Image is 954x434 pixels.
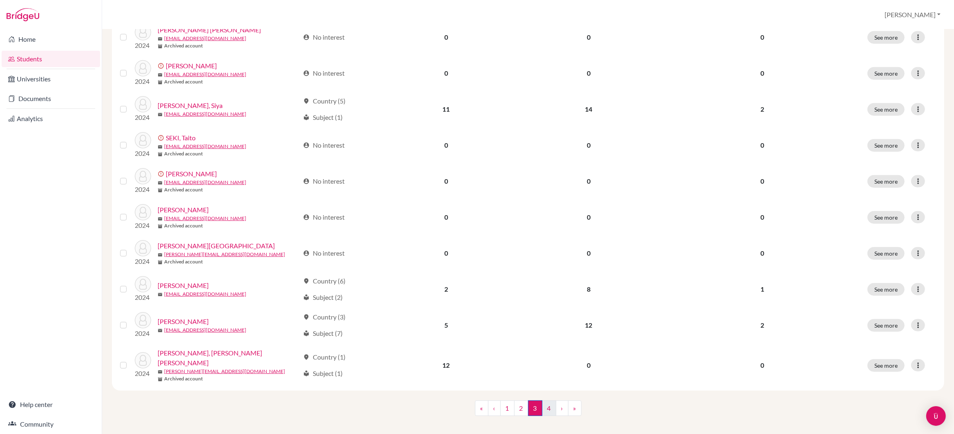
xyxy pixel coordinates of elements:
div: Subject (1) [303,112,343,122]
b: Archived account [164,222,203,229]
a: Documents [2,90,100,107]
span: location_on [303,354,310,360]
a: [EMAIL_ADDRESS][DOMAIN_NAME] [164,326,246,334]
td: 0 [515,199,662,235]
a: Help center [2,396,100,413]
a: [EMAIL_ADDRESS][DOMAIN_NAME] [164,290,246,298]
span: inventory_2 [158,377,163,382]
span: inventory_2 [158,188,163,193]
p: 0 [667,212,858,222]
td: 12 [377,343,515,387]
span: account_circle [303,70,310,76]
p: 2024 [135,184,151,194]
b: Archived account [164,42,203,49]
div: No interest [303,212,345,222]
div: Country (3) [303,312,345,322]
p: 2024 [135,256,151,266]
p: 2024 [135,292,151,302]
button: See more [867,247,905,260]
span: mail [158,72,163,77]
div: Subject (7) [303,328,343,338]
span: local_library [303,114,310,121]
p: 1 [667,284,858,294]
button: See more [867,359,905,372]
span: inventory_2 [158,152,163,157]
b: Archived account [164,186,203,193]
p: 2024 [135,369,151,378]
div: Subject (1) [303,369,343,378]
a: [PERSON_NAME][GEOGRAPHIC_DATA] [158,241,275,251]
span: error_outline [158,63,166,69]
button: See more [867,175,905,188]
td: 0 [515,55,662,91]
a: SEKI, Taito [166,133,196,143]
td: 0 [515,343,662,387]
a: [PERSON_NAME][EMAIL_ADDRESS][DOMAIN_NAME] [164,251,285,258]
b: Archived account [164,375,203,382]
button: See more [867,283,905,296]
img: SINGH, Rhea [135,312,151,328]
img: Saraf, Siya [135,96,151,112]
a: [PERSON_NAME][EMAIL_ADDRESS][DOMAIN_NAME] [164,368,285,375]
a: 1 [500,400,515,416]
span: account_circle [303,142,310,148]
a: [EMAIL_ADDRESS][DOMAIN_NAME] [164,179,246,186]
span: inventory_2 [158,224,163,229]
b: Archived account [164,258,203,265]
span: inventory_2 [158,260,163,265]
a: [PERSON_NAME] [166,169,217,179]
div: Country (5) [303,96,345,106]
td: 0 [377,19,515,55]
img: ROBERTSON, Marika Grace [135,24,151,40]
td: 0 [515,19,662,55]
p: 0 [667,68,858,78]
div: No interest [303,140,345,150]
td: 8 [515,271,662,307]
button: See more [867,103,905,116]
div: Country (1) [303,352,345,362]
td: 0 [377,199,515,235]
p: 2024 [135,76,151,86]
span: mail [158,144,163,149]
div: No interest [303,176,345,186]
a: › [556,400,568,416]
span: mail [158,216,163,221]
a: [EMAIL_ADDRESS][DOMAIN_NAME] [164,110,246,118]
b: Archived account [164,78,203,85]
img: SHROTRIYA, Daiwik [135,204,151,220]
button: See more [867,319,905,332]
a: Community [2,416,100,432]
button: See more [867,211,905,224]
td: 12 [515,307,662,343]
p: 2 [667,104,858,114]
img: SIMI, Sofia [135,240,151,256]
span: mail [158,252,163,257]
span: inventory_2 [158,44,163,49]
a: » [568,400,582,416]
p: 2024 [135,40,151,50]
span: account_circle [303,250,310,256]
span: mail [158,369,163,374]
a: [PERSON_NAME] [158,281,209,290]
span: error_outline [158,171,166,177]
span: mail [158,180,163,185]
span: local_library [303,330,310,337]
button: See more [867,67,905,80]
p: 0 [667,32,858,42]
td: 0 [377,55,515,91]
a: « [475,400,488,416]
div: No interest [303,32,345,42]
nav: ... [475,400,582,423]
button: See more [867,139,905,152]
td: 11 [377,91,515,127]
a: [PERSON_NAME] [PERSON_NAME] [158,25,261,35]
p: 2024 [135,328,151,338]
span: inventory_2 [158,80,163,85]
a: [PERSON_NAME] [158,205,209,215]
p: 0 [667,176,858,186]
div: No interest [303,248,345,258]
td: 2 [377,271,515,307]
button: [PERSON_NAME] [881,7,944,22]
td: 0 [377,235,515,271]
div: No interest [303,68,345,78]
